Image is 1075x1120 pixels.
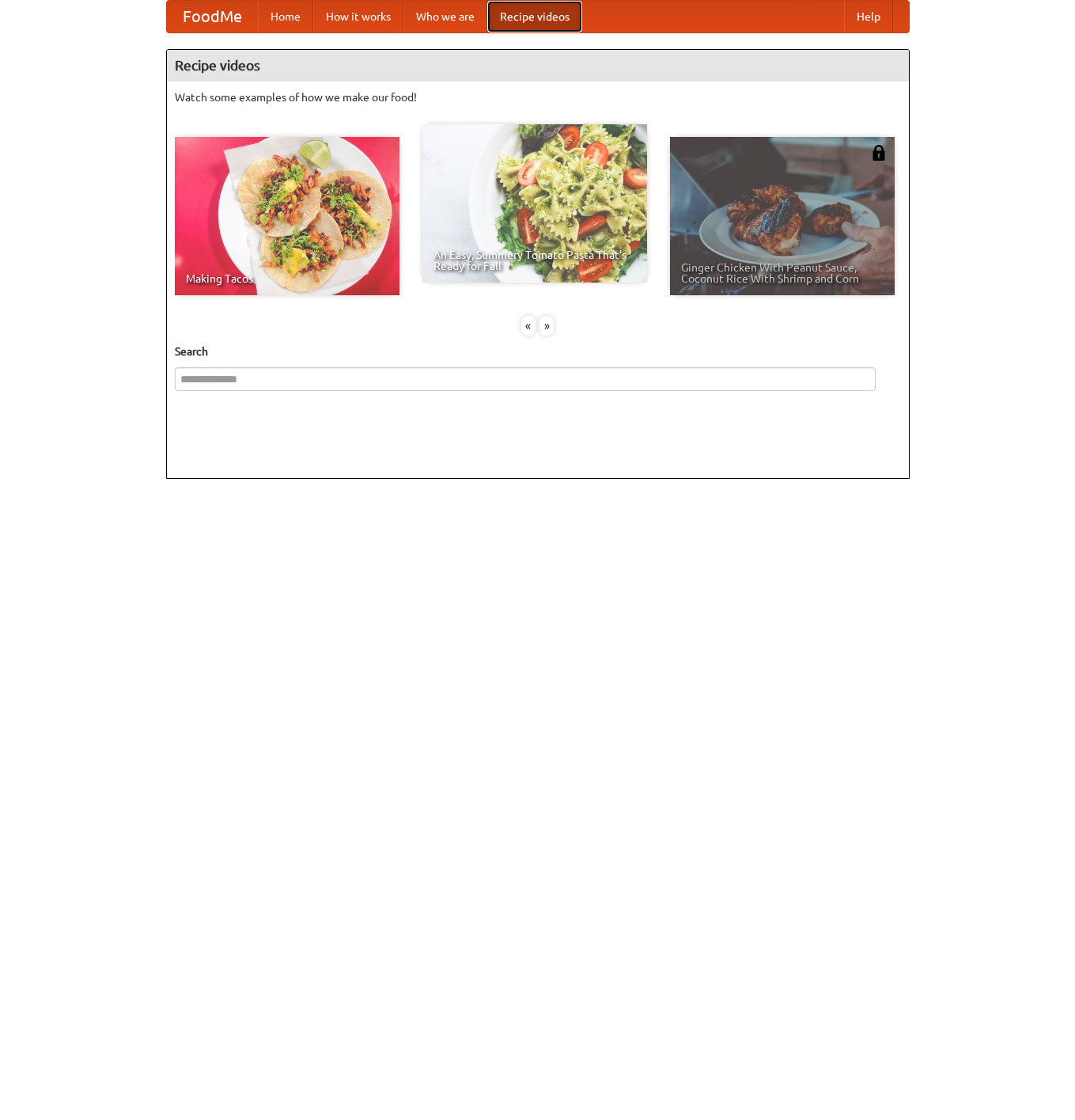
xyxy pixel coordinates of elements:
img: 483408.png [871,145,887,161]
a: How it works [313,1,403,32]
span: An Easy, Summery Tomato Pasta That's Ready for Fall [433,249,636,271]
a: FoodMe [167,1,258,32]
a: Home [258,1,313,32]
h4: Recipe videos [167,50,909,82]
a: Making Tacos [175,137,399,295]
a: An Easy, Summery Tomato Pasta That's Ready for Fall [422,124,647,283]
div: « [521,316,536,336]
p: Watch some examples of how we make our food! [175,89,901,105]
h5: Search [175,344,901,359]
div: » [539,316,554,336]
a: Who we are [403,1,487,32]
span: Making Tacos [186,273,388,284]
a: Help [844,1,893,32]
a: Recipe videos [487,1,582,32]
